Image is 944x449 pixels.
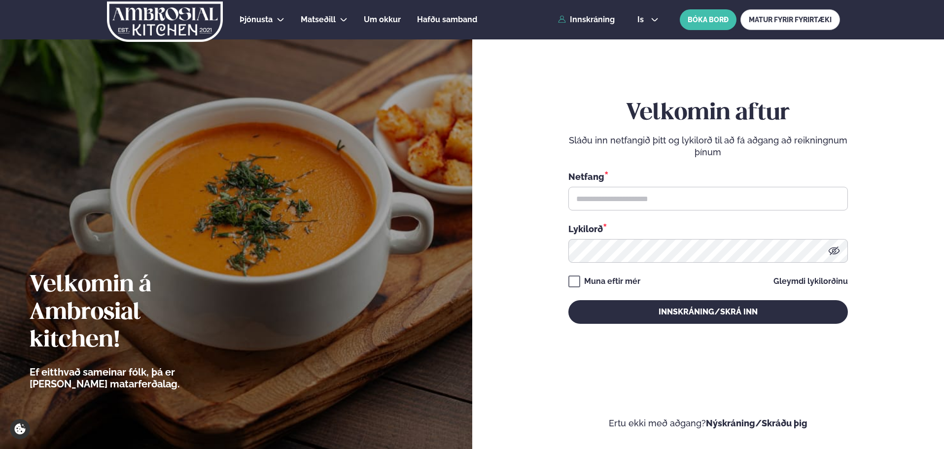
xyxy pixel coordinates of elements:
[706,418,807,428] a: Nýskráning/Skráðu þig
[30,272,234,354] h2: Velkomin á Ambrosial kitchen!
[30,366,234,390] p: Ef eitthvað sameinar fólk, þá er [PERSON_NAME] matarferðalag.
[568,300,848,324] button: Innskráning/Skrá inn
[502,417,915,429] p: Ertu ekki með aðgang?
[568,222,848,235] div: Lykilorð
[301,14,336,26] a: Matseðill
[568,170,848,183] div: Netfang
[417,15,477,24] span: Hafðu samband
[417,14,477,26] a: Hafðu samband
[568,100,848,127] h2: Velkomin aftur
[301,15,336,24] span: Matseðill
[568,135,848,158] p: Sláðu inn netfangið þitt og lykilorð til að fá aðgang að reikningnum þínum
[680,9,736,30] button: BÓKA BORÐ
[106,1,224,42] img: logo
[773,277,848,285] a: Gleymdi lykilorðinu
[740,9,840,30] a: MATUR FYRIR FYRIRTÆKI
[364,14,401,26] a: Um okkur
[558,15,615,24] a: Innskráning
[240,15,273,24] span: Þjónusta
[240,14,273,26] a: Þjónusta
[364,15,401,24] span: Um okkur
[629,16,666,24] button: is
[637,16,647,24] span: is
[10,419,30,439] a: Cookie settings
